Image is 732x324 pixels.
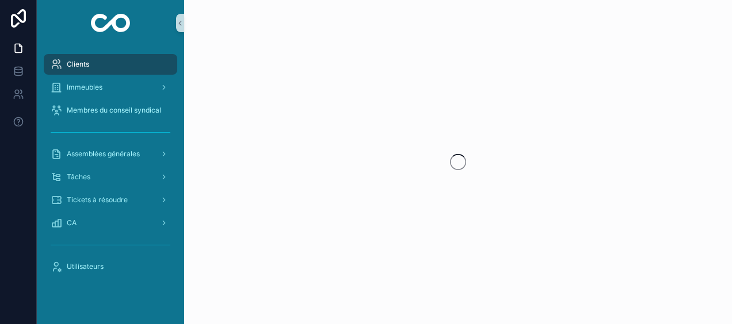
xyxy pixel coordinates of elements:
[91,14,131,32] img: App logo
[67,172,90,182] span: Tâches
[44,100,177,121] a: Membres du conseil syndical
[44,77,177,98] a: Immeubles
[44,167,177,187] a: Tâches
[67,218,77,227] span: CA
[44,256,177,277] a: Utilisateurs
[67,195,128,205] span: Tickets à résoudre
[44,54,177,75] a: Clients
[44,213,177,233] a: CA
[67,262,104,271] span: Utilisateurs
[67,60,89,69] span: Clients
[44,190,177,210] a: Tickets à résoudre
[67,149,140,159] span: Assemblées générales
[44,144,177,164] a: Assemblées générales
[67,83,102,92] span: Immeubles
[37,46,184,292] div: scrollable content
[67,106,161,115] span: Membres du conseil syndical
